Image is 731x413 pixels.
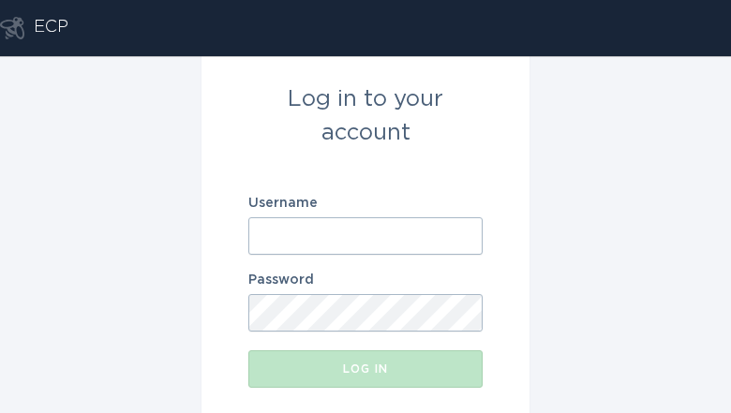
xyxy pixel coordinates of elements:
label: Password [248,273,483,287]
label: Username [248,197,483,210]
div: Log in [258,363,473,375]
div: Log in to your account [248,82,483,150]
button: Log in [248,350,483,388]
div: ECP [34,17,68,39]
